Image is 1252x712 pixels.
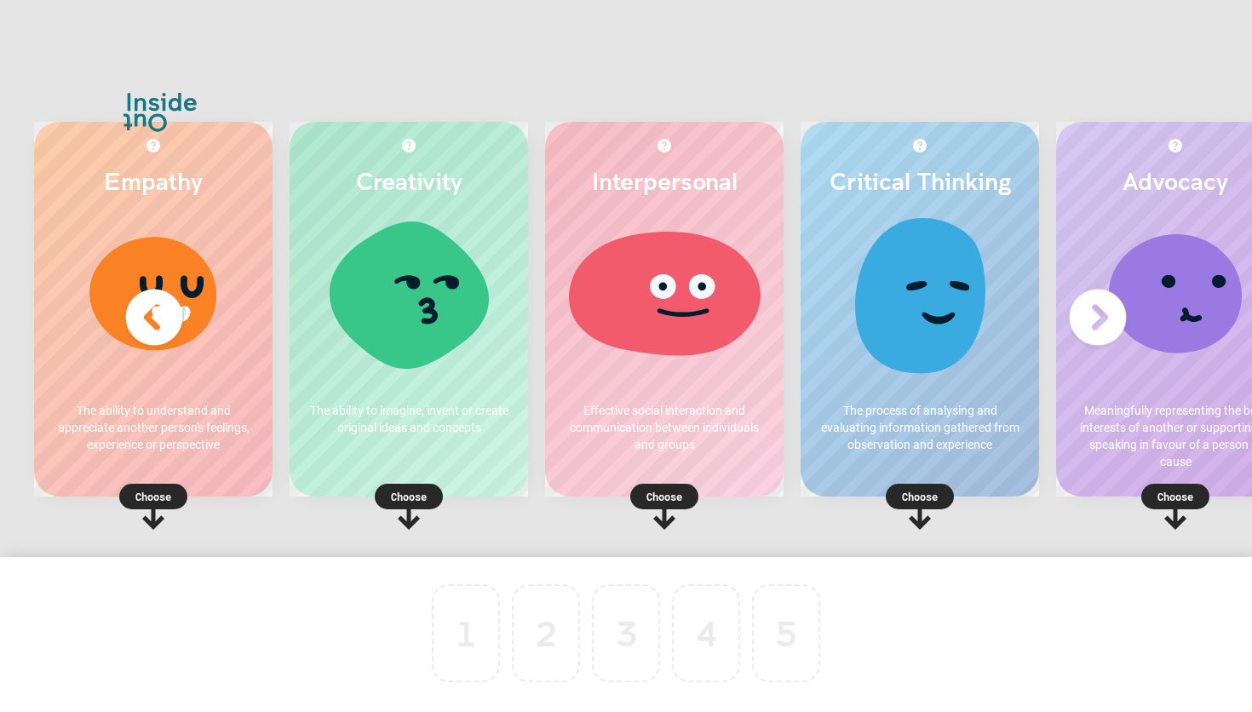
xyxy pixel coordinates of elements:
p: The ability to understand and appreciate another person's feelings, experience or perspective [51,402,256,453]
img: More about Critical Thinking [913,139,927,152]
img: More about Interpersonal [658,139,671,152]
h2: Empathy [51,166,256,195]
h2: Interpersonal [562,166,767,195]
img: More about Creativity [402,139,416,152]
img: More about Empathy [146,139,160,152]
p: Choose [801,488,1039,505]
h2: Critical Thinking [818,166,1022,195]
p: Choose [545,488,784,505]
img: More about Advocacy [1169,139,1182,152]
p: Choose [290,488,528,505]
p: Effective social interaction and communication between individuals and groups [562,402,767,453]
img: Next [1064,284,1132,352]
h2: Creativity [307,166,511,195]
p: The ability to imagine, invent or create original ideas and concepts [307,402,511,436]
p: Choose [34,488,273,505]
img: Previous [120,284,188,352]
p: The process of analysing and evaluating information gathered from observation and experience [818,402,1022,453]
